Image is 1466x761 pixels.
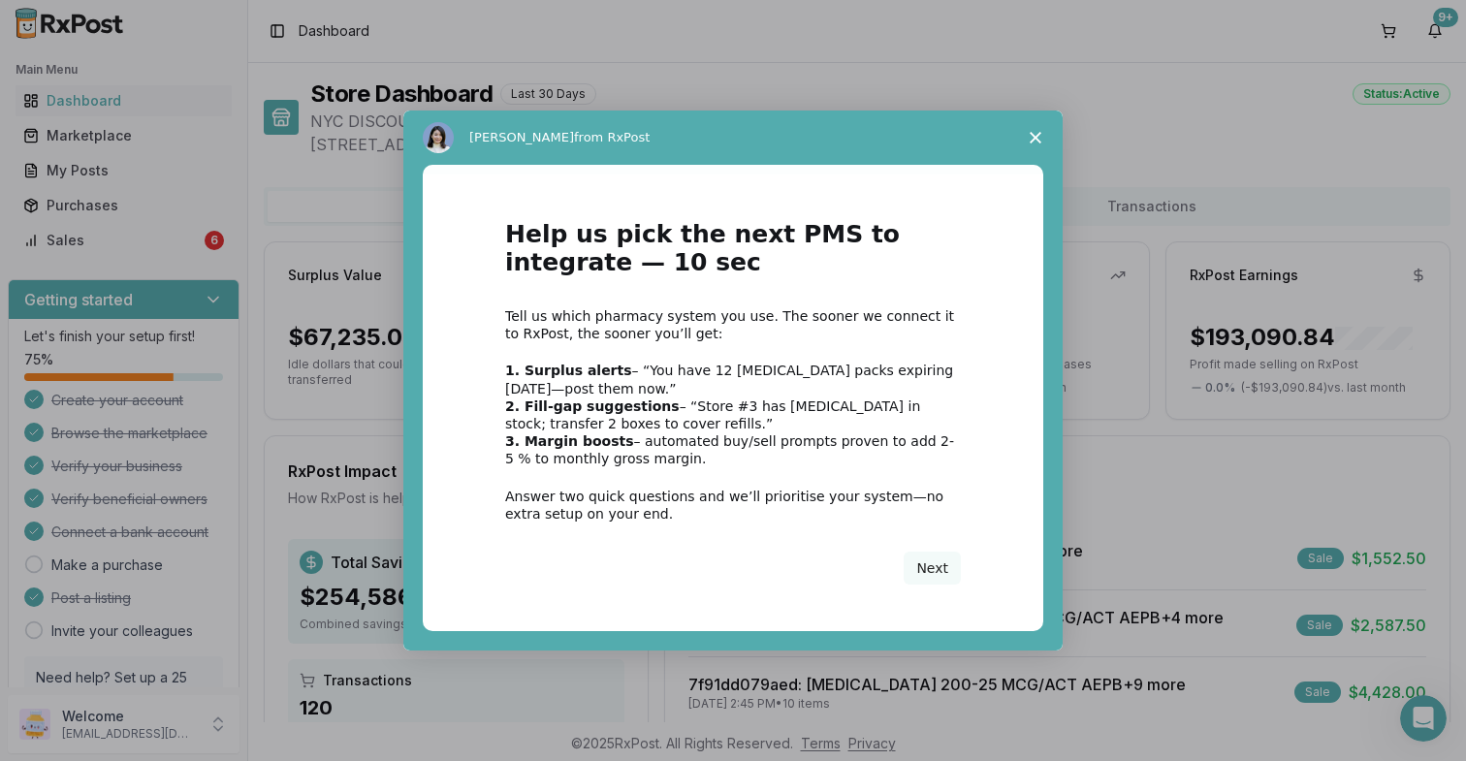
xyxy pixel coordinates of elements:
div: – “You have 12 [MEDICAL_DATA] packs expiring [DATE]—post them now.” [505,362,961,396]
span: Close survey [1008,111,1063,165]
b: 3. Margin boosts [505,433,634,449]
div: – “Store #3 has [MEDICAL_DATA] in stock; transfer 2 boxes to cover refills.” [505,397,961,432]
div: – automated buy/sell prompts proven to add 2-5 % to monthly gross margin. [505,432,961,467]
span: [PERSON_NAME] [469,130,574,144]
b: 2. Fill-gap suggestions [505,398,680,414]
div: Answer two quick questions and we’ll prioritise your system—no extra setup on your end. [505,488,961,523]
button: Next [904,552,961,585]
div: Tell us which pharmacy system you use. The sooner we connect it to RxPost, the sooner you’ll get: [505,307,961,342]
b: 1. Surplus alerts [505,363,632,378]
span: from RxPost [574,130,650,144]
img: Profile image for Alice [423,122,454,153]
h1: Help us pick the next PMS to integrate — 10 sec [505,221,961,288]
